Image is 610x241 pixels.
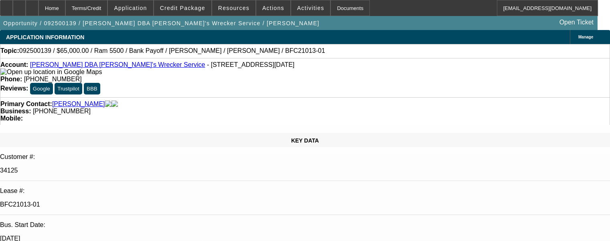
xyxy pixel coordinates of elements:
button: Resources [212,0,255,16]
span: [PHONE_NUMBER] [33,108,91,114]
strong: Business: [0,108,31,114]
strong: Reviews: [0,85,28,92]
button: Google [30,83,53,94]
button: Actions [256,0,290,16]
span: Application [114,5,147,11]
button: BBB [84,83,100,94]
span: - [STREET_ADDRESS][DATE] [207,61,294,68]
span: 092500139 / $65,000.00 / Ram 5500 / Bank Payoff / [PERSON_NAME] / [PERSON_NAME] / BFC21013-01 [19,47,325,54]
a: Open Ticket [556,16,597,29]
a: View Google Maps [0,68,102,75]
span: Activities [297,5,324,11]
button: Activities [291,0,330,16]
a: [PERSON_NAME] [52,100,105,108]
button: Application [108,0,153,16]
span: Opportunity / 092500139 / [PERSON_NAME] DBA [PERSON_NAME]'s Wrecker Service / [PERSON_NAME] [3,20,319,26]
span: Manage [578,35,593,39]
span: Actions [262,5,284,11]
strong: Phone: [0,76,22,82]
strong: Primary Contact: [0,100,52,108]
span: Resources [218,5,249,11]
button: Credit Package [154,0,211,16]
button: Trustpilot [55,83,82,94]
span: [PHONE_NUMBER] [24,76,82,82]
strong: Topic: [0,47,19,54]
span: KEY DATA [291,137,319,144]
strong: Mobile: [0,115,23,122]
span: APPLICATION INFORMATION [6,34,84,40]
img: linkedin-icon.png [111,100,118,108]
img: Open up location in Google Maps [0,68,102,76]
a: [PERSON_NAME] DBA [PERSON_NAME]'s Wrecker Service [30,61,205,68]
strong: Account: [0,61,28,68]
span: Credit Package [160,5,205,11]
img: facebook-icon.png [105,100,111,108]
